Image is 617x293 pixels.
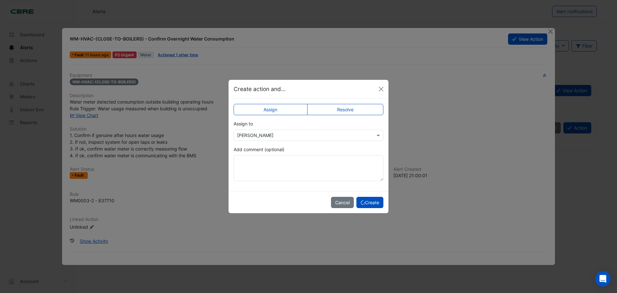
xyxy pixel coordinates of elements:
[595,271,611,287] div: Open Intercom Messenger
[331,197,354,208] button: Cancel
[307,104,384,115] label: Resolve
[234,146,284,153] label: Add comment (optional)
[376,84,386,94] button: Close
[356,197,383,208] button: Create
[234,85,286,93] h5: Create action and...
[234,104,308,115] label: Assign
[234,120,253,127] label: Assign to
